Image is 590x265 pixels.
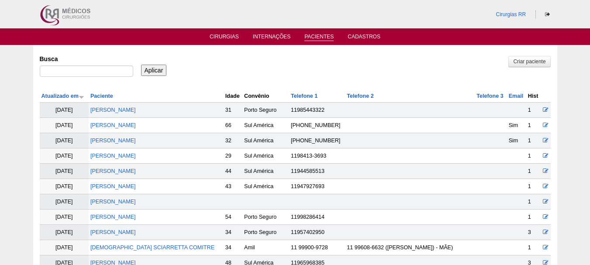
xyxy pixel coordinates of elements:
a: [PERSON_NAME] [90,183,136,189]
a: [PERSON_NAME] [90,138,136,144]
td: Sim [507,118,526,133]
td: Sul América [242,133,289,148]
a: Internações [253,34,291,42]
td: [PHONE_NUMBER] [289,133,345,148]
input: Digite os termos que você deseja procurar. [40,65,133,77]
a: Cadastros [348,34,380,42]
a: [DEMOGRAPHIC_DATA] SCIARRETTA COMITRE [90,244,214,251]
td: 43 [224,179,242,194]
td: 1 [526,240,541,255]
td: Porto Seguro [242,225,289,240]
label: Busca [40,55,133,63]
td: 11957402950 [289,225,345,240]
a: Telefone 2 [347,93,373,99]
td: Sul América [242,118,289,133]
a: [PERSON_NAME] [90,199,136,205]
td: [DATE] [40,148,89,164]
a: Email [509,93,524,99]
a: Telefone 1 [291,93,317,99]
td: Sul América [242,148,289,164]
i: Sair [545,12,550,17]
img: ordem crescente [79,94,84,100]
td: Porto Seguro [242,210,289,225]
a: [PERSON_NAME] [90,214,136,220]
td: 1 [526,103,541,118]
td: 31 [224,103,242,118]
td: Amil [242,240,289,255]
td: 29 [224,148,242,164]
td: [DATE] [40,194,89,210]
a: [PERSON_NAME] [90,153,136,159]
td: 44 [224,164,242,179]
td: [DATE] [40,240,89,255]
td: 34 [224,240,242,255]
td: [DATE] [40,164,89,179]
td: 11944585513 [289,164,345,179]
td: 11998286414 [289,210,345,225]
a: Telefone 3 [476,93,503,99]
th: Convênio [242,90,289,103]
a: Cirurgias RR [496,11,526,17]
td: 1 [526,118,541,133]
td: 11 99608-6632 ([PERSON_NAME]) - MÃE) [345,240,475,255]
td: [DATE] [40,210,89,225]
td: 1 [526,133,541,148]
td: 1 [526,148,541,164]
input: Aplicar [141,65,167,76]
td: 3 [526,225,541,240]
td: Sul América [242,179,289,194]
th: Idade [224,90,242,103]
td: [DATE] [40,103,89,118]
a: Paciente [90,93,113,99]
td: 54 [224,210,242,225]
td: 11985443322 [289,103,345,118]
td: 32 [224,133,242,148]
td: [DATE] [40,118,89,133]
td: 34 [224,225,242,240]
td: Sim [507,133,526,148]
td: [DATE] [40,179,89,194]
td: 11 99900-9728 [289,240,345,255]
td: 11947927693 [289,179,345,194]
td: Sul América [242,164,289,179]
a: Criar paciente [508,56,550,67]
td: 1 [526,164,541,179]
a: Atualizado em [41,93,84,99]
td: 66 [224,118,242,133]
td: [DATE] [40,133,89,148]
a: [PERSON_NAME] [90,168,136,174]
td: 1 [526,194,541,210]
a: [PERSON_NAME] [90,122,136,128]
a: Cirurgias [210,34,239,42]
a: Pacientes [304,34,334,41]
td: 1 [526,210,541,225]
td: [PHONE_NUMBER] [289,118,345,133]
td: [DATE] [40,225,89,240]
td: Porto Seguro [242,103,289,118]
a: [PERSON_NAME] [90,229,136,235]
a: [PERSON_NAME] [90,107,136,113]
th: Hist [526,90,541,103]
td: 1 [526,179,541,194]
td: 1198413-3693 [289,148,345,164]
